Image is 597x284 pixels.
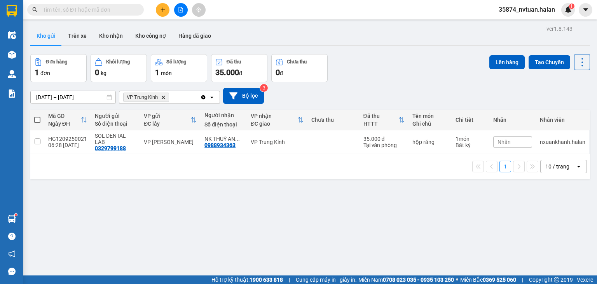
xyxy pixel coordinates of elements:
img: warehouse-icon [8,215,16,223]
img: warehouse-icon [8,31,16,39]
span: kg [101,70,106,76]
span: message [8,268,16,275]
svg: Delete [161,95,166,100]
img: warehouse-icon [8,70,16,78]
div: Số lượng [166,59,186,65]
button: Chưa thu0đ [271,54,328,82]
span: 0 [276,68,280,77]
button: Trên xe [62,26,93,45]
div: Đơn hàng [46,59,67,65]
svg: Clear all [200,94,206,100]
div: 06:28 [DATE] [48,142,87,148]
span: món [161,70,172,76]
button: Bộ lọc [223,88,264,104]
svg: open [209,94,215,100]
div: 10 / trang [545,163,569,170]
button: Lên hàng [489,55,525,69]
th: Toggle SortBy [360,110,408,130]
button: plus [156,3,169,17]
div: HG1209250021 [48,136,87,142]
div: ĐC giao [251,121,297,127]
span: ... [235,136,240,142]
div: VP [PERSON_NAME] [144,139,197,145]
input: Tìm tên, số ĐT hoặc mã đơn [43,5,134,14]
div: HTTT [363,121,398,127]
th: Toggle SortBy [247,110,307,130]
div: NK THUỲ ANH 2 [204,136,243,142]
button: 1 [499,161,511,172]
div: nxuankhanh.halan [540,139,585,145]
div: Khối lượng [106,59,130,65]
span: Miền Nam [358,275,454,284]
svg: open [576,163,582,170]
div: Chưa thu [311,117,356,123]
button: caret-down [579,3,592,17]
span: Hỗ trợ kỹ thuật: [211,275,283,284]
span: | [522,275,523,284]
sup: 1 [569,4,574,9]
button: Kho nhận [93,26,129,45]
span: 1 [155,68,159,77]
span: 1 [35,68,39,77]
button: aim [192,3,206,17]
div: Chưa thu [287,59,307,65]
span: 35.000 [215,68,239,77]
img: warehouse-icon [8,51,16,59]
div: hộp răng [412,139,448,145]
sup: 1 [15,214,17,216]
button: Đã thu35.000đ [211,54,267,82]
th: Toggle SortBy [44,110,91,130]
input: Select a date range. [31,91,115,103]
strong: 0708 023 035 - 0935 103 250 [383,277,454,283]
span: đ [239,70,242,76]
strong: 1900 633 818 [250,277,283,283]
div: Nhân viên [540,117,585,123]
span: VP Trung Kính, close by backspace [123,93,169,102]
span: Miền Bắc [460,275,516,284]
div: Người gửi [95,113,136,119]
span: đ [280,70,283,76]
div: Số điện thoại [204,121,243,128]
div: 0329799188 [95,145,126,151]
div: Bất kỳ [456,142,485,148]
span: copyright [554,277,559,282]
div: ĐC lấy [144,121,190,127]
span: 0 [95,68,99,77]
div: Chi tiết [456,117,485,123]
div: Đã thu [363,113,398,119]
span: Nhãn [497,139,511,145]
button: Số lượng1món [151,54,207,82]
button: Hàng đã giao [172,26,217,45]
span: | [289,275,290,284]
button: Khối lượng0kg [91,54,147,82]
span: đơn [40,70,50,76]
img: solution-icon [8,89,16,98]
div: Tên món [412,113,448,119]
sup: 3 [260,84,268,92]
div: 1 món [456,136,485,142]
span: notification [8,250,16,258]
span: question-circle [8,233,16,240]
div: Ngày ĐH [48,121,81,127]
div: VP nhận [251,113,297,119]
button: file-add [174,3,188,17]
span: 1 [570,4,573,9]
div: ver 1.8.143 [546,25,573,33]
span: 35874_nvtuan.halan [492,5,561,14]
button: Kho gửi [30,26,62,45]
div: SOL DENTAL LAB [95,133,136,145]
img: logo-vxr [7,5,17,17]
div: Ghi chú [412,121,448,127]
img: icon-new-feature [565,6,572,13]
div: Đã thu [227,59,241,65]
button: Đơn hàng1đơn [30,54,87,82]
div: Số điện thoại [95,121,136,127]
span: file-add [178,7,183,12]
div: Nhãn [493,117,532,123]
span: VP Trung Kính [127,94,158,100]
span: Cung cấp máy in - giấy in: [296,275,356,284]
div: 0988934363 [204,142,236,148]
span: search [32,7,38,12]
span: caret-down [582,6,589,13]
